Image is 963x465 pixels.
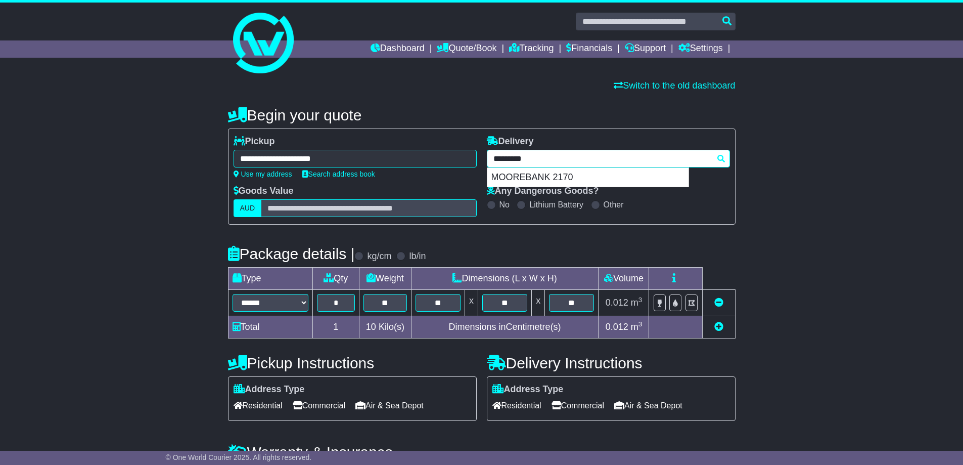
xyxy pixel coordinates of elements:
[678,40,723,58] a: Settings
[638,296,643,304] sup: 3
[614,80,735,91] a: Switch to the old dashboard
[228,107,736,123] h4: Begin your quote
[359,316,411,339] td: Kilo(s)
[625,40,666,58] a: Support
[499,200,510,209] label: No
[228,245,355,262] h4: Package details |
[492,398,541,413] span: Residential
[631,298,643,308] span: m
[552,398,604,413] span: Commercial
[599,268,649,290] td: Volume
[228,316,312,339] td: Total
[606,322,628,332] span: 0.012
[234,170,292,178] a: Use my address
[509,40,554,58] a: Tracking
[411,316,599,339] td: Dimensions in Centimetre(s)
[234,186,294,197] label: Goods Value
[487,136,534,147] label: Delivery
[228,355,477,371] h4: Pickup Instructions
[409,251,426,262] label: lb/in
[312,268,359,290] td: Qty
[566,40,612,58] a: Financials
[437,40,496,58] a: Quote/Book
[532,290,545,316] td: x
[312,316,359,339] td: 1
[614,398,682,413] span: Air & Sea Depot
[492,384,564,395] label: Address Type
[228,444,736,460] h4: Warranty & Insurance
[631,322,643,332] span: m
[529,200,583,209] label: Lithium Battery
[487,168,689,187] div: MOOREBANK 2170
[366,322,376,332] span: 10
[302,170,375,178] a: Search address book
[166,453,312,461] span: © One World Courier 2025. All rights reserved.
[411,268,599,290] td: Dimensions (L x W x H)
[487,186,599,197] label: Any Dangerous Goods?
[638,320,643,328] sup: 3
[359,268,411,290] td: Weight
[604,200,624,209] label: Other
[487,355,736,371] h4: Delivery Instructions
[714,298,723,308] a: Remove this item
[606,298,628,308] span: 0.012
[234,398,283,413] span: Residential
[228,268,312,290] td: Type
[465,290,478,316] td: x
[234,384,305,395] label: Address Type
[234,199,262,217] label: AUD
[714,322,723,332] a: Add new item
[355,398,424,413] span: Air & Sea Depot
[371,40,425,58] a: Dashboard
[293,398,345,413] span: Commercial
[234,136,275,147] label: Pickup
[367,251,391,262] label: kg/cm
